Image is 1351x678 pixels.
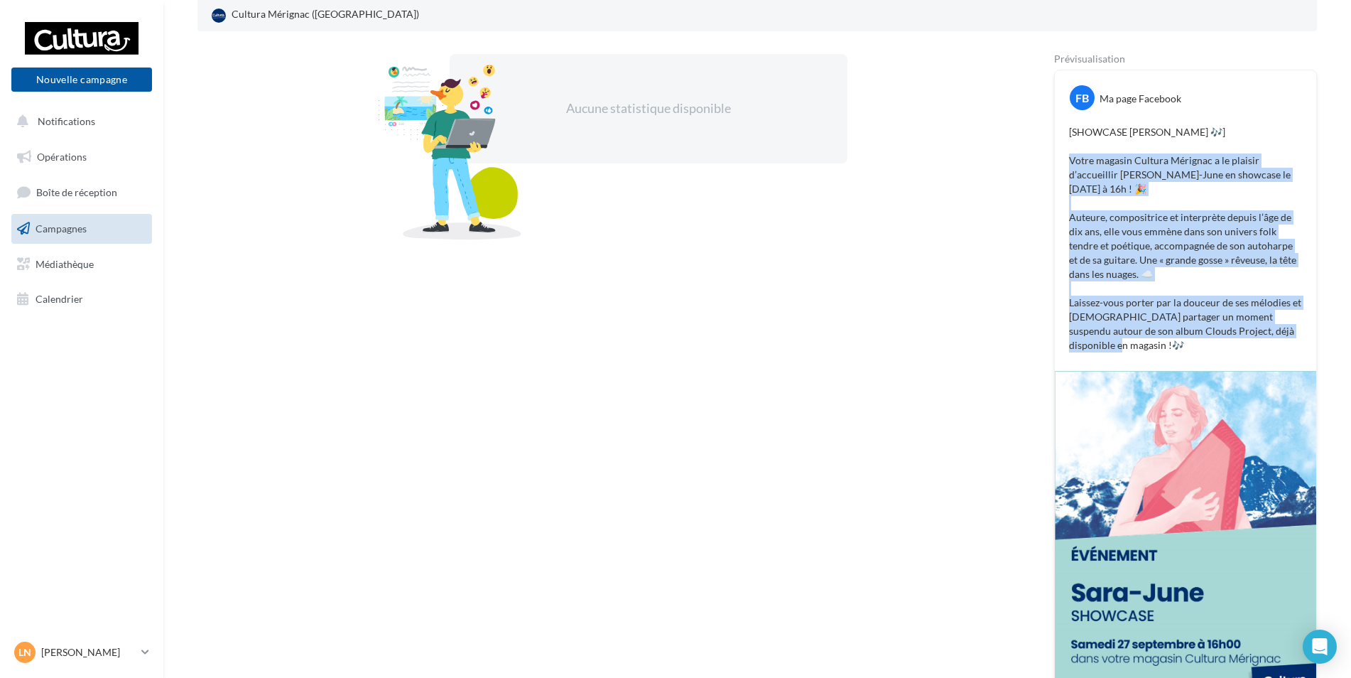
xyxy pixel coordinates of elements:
a: Ln [PERSON_NAME] [11,639,152,666]
span: Médiathèque [36,257,94,269]
span: Boîte de réception [36,186,117,198]
div: Open Intercom Messenger [1303,630,1337,664]
a: Campagnes [9,214,155,244]
button: Notifications [9,107,149,136]
div: FB [1070,85,1095,110]
button: Nouvelle campagne [11,68,152,92]
span: Opérations [37,151,87,163]
a: Cultura Mérignac ([GEOGRAPHIC_DATA]) [209,4,575,26]
a: Opérations [9,142,155,172]
a: Médiathèque [9,249,155,279]
a: Boîte de réception [9,177,155,208]
span: Campagnes [36,222,87,235]
p: [SHOWCASE [PERSON_NAME] 🎶] Votre magasin Cultura Mérignac a le plaisir d’accueillir [PERSON_NAME]... [1069,125,1302,353]
span: Notifications [38,115,95,127]
p: [PERSON_NAME] [41,645,136,660]
div: Ma page Facebook [1100,92,1181,106]
span: Calendrier [36,293,83,305]
div: Cultura Mérignac ([GEOGRAPHIC_DATA]) [209,4,422,26]
div: Prévisualisation [1054,54,1317,64]
span: Ln [18,645,31,660]
a: Calendrier [9,284,155,314]
div: Aucune statistique disponible [495,99,802,118]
